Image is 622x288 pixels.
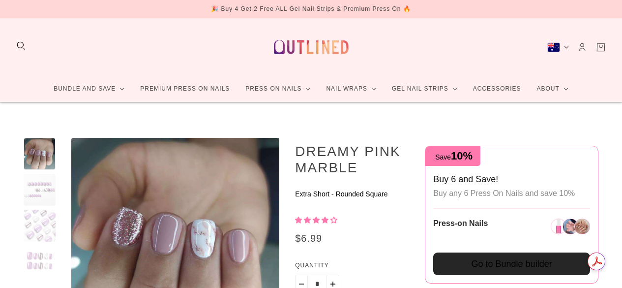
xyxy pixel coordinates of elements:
[465,76,529,102] a: Accessories
[472,258,552,269] span: Go to Bundle builder
[295,233,322,244] span: $6.99
[435,153,473,161] span: Save
[595,42,606,53] a: Cart
[295,260,409,275] label: Quantity
[384,76,465,102] a: Gel Nail Strips
[318,76,384,102] a: Nail Wraps
[529,76,576,102] a: About
[433,219,488,227] span: Press-on Nails
[577,42,588,53] a: Account
[16,40,27,51] button: Search
[547,42,569,52] button: Australia
[237,76,318,102] a: Press On Nails
[268,26,355,68] a: Outlined
[295,216,337,224] span: 4.00 stars
[46,76,132,102] a: Bundle and Save
[295,189,409,199] p: Extra Short - Rounded Square
[433,174,498,184] span: Buy 6 and Save!
[433,189,575,197] span: Buy any 6 Press On Nails and save 10%
[132,76,237,102] a: Premium Press On Nails
[295,143,409,176] h1: Dreamy Pink Marble
[211,4,411,14] div: 🎉 Buy 4 Get 2 Free ALL Gel Nail Strips & Premium Press On 🔥
[451,150,473,162] span: 10%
